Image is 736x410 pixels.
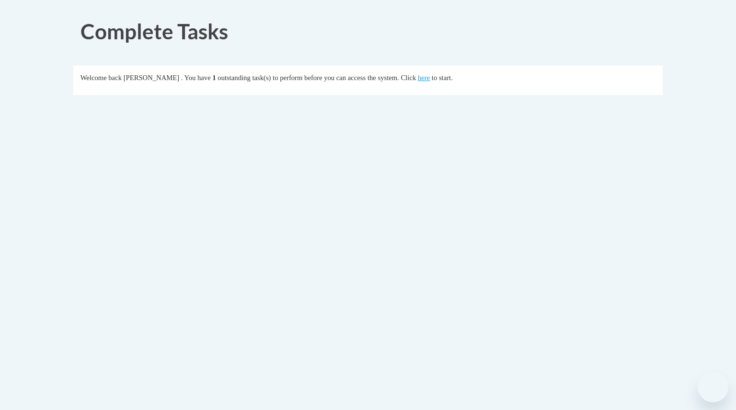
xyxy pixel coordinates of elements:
span: Complete Tasks [80,19,228,44]
span: . You have [181,74,211,82]
span: [PERSON_NAME] [124,74,179,82]
span: to start. [432,74,453,82]
a: here [418,74,430,82]
span: outstanding task(s) to perform before you can access the system. Click [218,74,416,82]
iframe: Button to launch messaging window [698,372,728,402]
span: 1 [212,74,216,82]
span: Welcome back [80,74,122,82]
